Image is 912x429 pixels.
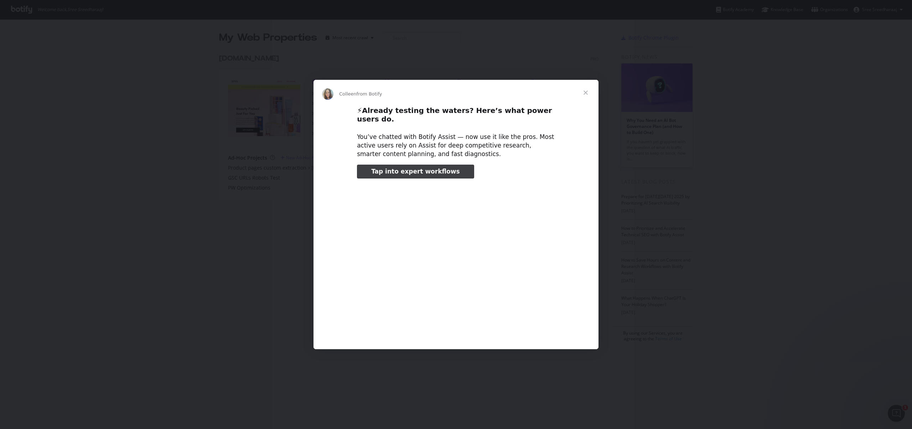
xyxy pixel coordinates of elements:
b: Already testing the waters? Here’s what power users do. [357,106,552,124]
h2: ⚡ [357,106,555,128]
div: You’ve chatted with Botify Assist — now use it like the pros. Most active users rely on Assist fo... [357,133,555,158]
span: Colleen [339,91,357,97]
span: Tap into expert workflows [371,168,460,175]
a: Tap into expert workflows [357,165,474,179]
span: from Botify [357,91,382,97]
img: Profile image for Colleen [322,88,333,100]
span: Close [573,80,598,105]
video: Play video [307,185,605,333]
